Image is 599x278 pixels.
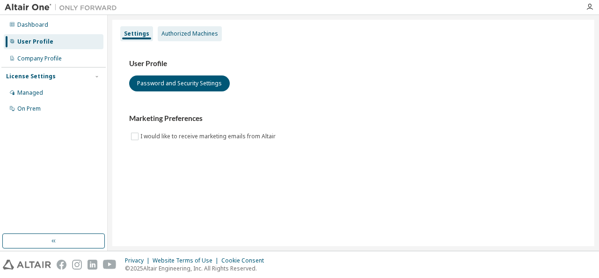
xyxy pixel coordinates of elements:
[88,260,97,270] img: linkedin.svg
[17,89,43,97] div: Managed
[221,257,270,264] div: Cookie Consent
[17,21,48,29] div: Dashboard
[17,105,41,113] div: On Prem
[17,38,53,45] div: User Profile
[17,55,62,62] div: Company Profile
[124,30,149,38] div: Settings
[140,131,278,142] label: I would like to receive marketing emails from Altair
[153,257,221,264] div: Website Terms of Use
[125,264,270,272] p: © 2025 Altair Engineering, Inc. All Rights Reserved.
[129,75,230,91] button: Password and Security Settings
[161,30,218,38] div: Authorized Machines
[103,260,117,270] img: youtube.svg
[129,59,577,68] h3: User Profile
[6,73,56,80] div: License Settings
[72,260,82,270] img: instagram.svg
[3,260,51,270] img: altair_logo.svg
[129,114,577,123] h3: Marketing Preferences
[125,257,153,264] div: Privacy
[57,260,66,270] img: facebook.svg
[5,3,122,12] img: Altair One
